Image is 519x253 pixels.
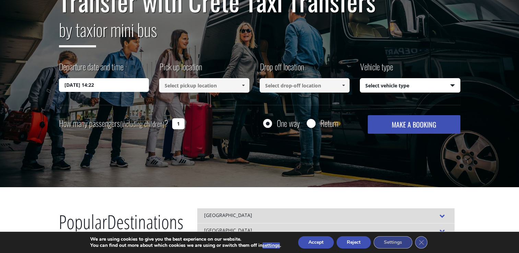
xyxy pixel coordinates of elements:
[298,236,334,249] button: Accept
[368,115,460,134] button: MAKE A BOOKING
[59,15,460,52] h2: or mini bus
[262,242,280,249] button: settings
[159,61,202,78] label: Pick up location
[337,236,371,249] button: Reject
[159,78,249,93] input: Select pickup location
[260,61,304,78] label: Drop off location
[415,236,427,249] button: Close GDPR Cookie Banner
[59,61,123,78] label: Departure date and time
[59,115,168,132] label: How many passengers ?
[59,208,107,240] span: Popular
[90,242,281,249] p: You can find out more about which cookies we are using or switch them off in .
[197,223,455,238] div: [GEOGRAPHIC_DATA]
[360,79,460,93] span: Select vehicle type
[59,16,96,47] span: by taxi
[197,208,455,223] div: [GEOGRAPHIC_DATA]
[237,78,249,93] a: Show All Items
[360,61,393,78] label: Vehicle type
[59,208,184,245] h2: Destinations
[260,78,350,93] input: Select drop-off location
[320,119,338,128] label: Return
[120,119,164,129] small: (including children)
[338,78,349,93] a: Show All Items
[277,119,300,128] label: One way
[374,236,412,249] button: Settings
[90,236,281,242] p: We are using cookies to give you the best experience on our website.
